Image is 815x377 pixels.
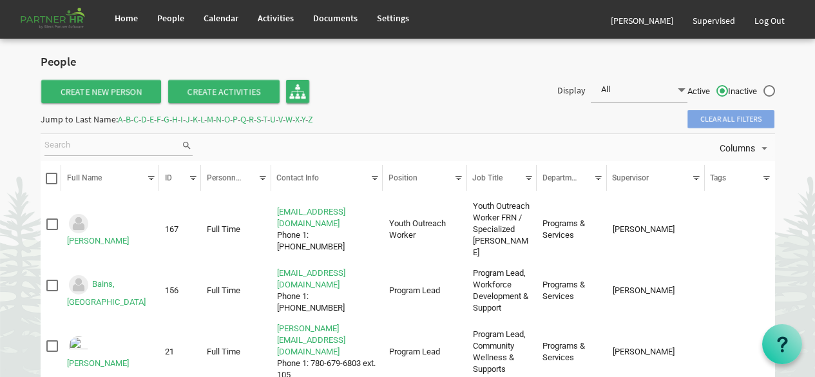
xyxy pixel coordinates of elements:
[467,198,537,262] td: Youth Outreach Worker FRN / Specialized Crimi column header Job Title
[557,84,586,96] span: Display
[377,12,409,24] span: Settings
[277,324,345,356] a: [PERSON_NAME][EMAIL_ADDRESS][DOMAIN_NAME]
[383,265,466,316] td: Program Lead column header Position
[286,80,309,103] a: Organisation Chart
[200,113,204,125] span: L
[159,198,201,262] td: 167 column header ID
[67,236,129,246] a: [PERSON_NAME]
[607,265,705,316] td: Garcia, Mylene column header Supervisor
[133,113,139,125] span: C
[249,113,254,125] span: R
[263,113,267,125] span: T
[693,15,735,26] span: Supervised
[61,198,159,262] td: Adkins, Megan is template cell column header Full Name
[302,113,305,125] span: Y
[41,265,62,316] td: checkbox
[472,173,503,182] span: Job Title
[542,173,586,182] span: Departments
[270,113,276,125] span: U
[537,198,607,262] td: Programs & Services column header Departments
[186,113,190,125] span: J
[115,12,138,24] span: Home
[181,139,193,153] span: search
[710,173,726,182] span: Tags
[289,83,306,100] img: org-chart.svg
[165,173,172,182] span: ID
[204,12,238,24] span: Calendar
[687,86,728,97] span: Active
[201,265,271,316] td: Full Time column header Personnel Type
[612,173,649,182] span: Supervisor
[607,198,705,262] td: Cardinal, Amy column header Supervisor
[118,113,123,125] span: A
[705,265,775,316] td: column header Tags
[180,113,183,125] span: I
[467,265,537,316] td: Program Lead, Workforce Development & Support column header Job Title
[67,212,90,235] img: Could not locate image
[157,12,184,24] span: People
[718,140,773,157] button: Columns
[240,113,246,125] span: Q
[388,173,417,182] span: Position
[201,198,271,262] td: Full Time column header Personnel Type
[168,80,280,103] span: Create Activities
[43,134,195,161] div: Search
[193,113,198,125] span: K
[159,265,201,316] td: 156 column header ID
[157,113,161,125] span: F
[295,113,300,125] span: X
[67,280,146,307] a: Bains, [GEOGRAPHIC_DATA]
[683,3,745,39] a: Supervised
[172,113,178,125] span: H
[41,80,161,103] a: Create New Person
[258,12,294,24] span: Activities
[276,173,319,182] span: Contact Info
[224,113,230,125] span: O
[67,358,129,368] a: [PERSON_NAME]
[278,113,283,125] span: V
[41,109,313,130] div: Jump to Last Name: - - - - - - - - - - - - - - - - - - - - - - - - -
[308,113,313,125] span: Z
[41,55,147,69] h2: People
[271,265,383,316] td: anchillab@theopendoors.caPhone 1: 780-781-8628 is template cell column header Contact Info
[216,113,222,125] span: N
[745,3,794,39] a: Log Out
[141,113,147,125] span: D
[313,12,358,24] span: Documents
[718,140,756,157] span: Columns
[277,268,345,289] a: [EMAIL_ADDRESS][DOMAIN_NAME]
[601,3,683,39] a: [PERSON_NAME]
[728,86,775,97] span: Inactive
[383,198,466,262] td: Youth Outreach Worker column header Position
[41,198,62,262] td: checkbox
[164,113,169,125] span: G
[207,113,213,125] span: M
[718,134,773,161] div: Columns
[67,173,102,182] span: Full Name
[537,265,607,316] td: Programs & Services column header Departments
[61,265,159,316] td: Bains, Anchilla is template cell column header Full Name
[207,173,260,182] span: Personnel Type
[271,198,383,262] td: megana@theopendoors.caPhone 1: 780-360-3868 is template cell column header Contact Info
[126,113,131,125] span: B
[705,198,775,262] td: column header Tags
[149,113,154,125] span: E
[687,110,774,128] span: Clear all filters
[67,334,90,358] img: Emp-3318ea45-47e5-4a97-b3ed-e0c499d54a87.png
[285,113,292,125] span: W
[256,113,261,125] span: S
[233,113,238,125] span: P
[277,207,345,228] a: [EMAIL_ADDRESS][DOMAIN_NAME]
[44,136,181,155] input: Search
[67,273,90,296] img: Could not locate image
